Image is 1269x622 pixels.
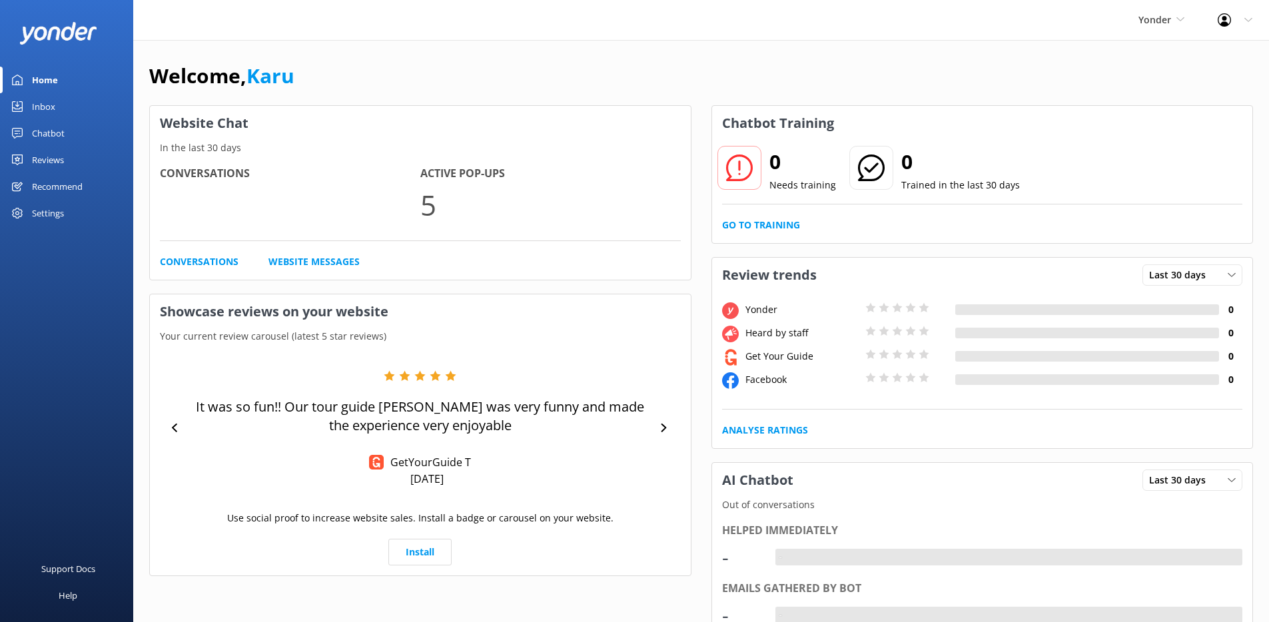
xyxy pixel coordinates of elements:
p: It was so fun!! Our tour guide [PERSON_NAME] was very funny and made the experience very enjoyable [187,398,654,435]
h1: Welcome, [149,60,294,92]
div: Helped immediately [722,522,1243,539]
p: Use social proof to increase website sales. Install a badge or carousel on your website. [227,511,614,525]
p: Trained in the last 30 days [901,178,1020,192]
h3: Showcase reviews on your website [150,294,691,329]
img: yonder-white-logo.png [20,22,97,44]
img: Get Your Guide Reviews [369,455,384,469]
div: Settings [32,200,64,226]
div: Heard by staff [742,326,862,340]
div: Inbox [32,93,55,120]
h3: Review trends [712,258,827,292]
div: Support Docs [41,555,95,582]
p: [DATE] [410,471,444,486]
h4: 0 [1219,372,1242,387]
h2: 0 [769,146,836,178]
a: Install [388,539,452,565]
div: Chatbot [32,120,65,147]
h4: 0 [1219,302,1242,317]
span: Last 30 days [1149,473,1214,487]
a: Analyse Ratings [722,423,808,438]
h3: AI Chatbot [712,463,803,497]
a: Karu [246,62,294,89]
div: Yonder [742,302,862,317]
div: Emails gathered by bot [722,580,1243,597]
p: In the last 30 days [150,141,691,155]
div: Home [32,67,58,93]
div: Get Your Guide [742,349,862,364]
h3: Website Chat [150,106,691,141]
p: Needs training [769,178,836,192]
div: Facebook [742,372,862,387]
h4: Active Pop-ups [420,165,681,182]
h4: Conversations [160,165,420,182]
a: Go to Training [722,218,800,232]
span: Yonder [1138,13,1171,26]
a: Website Messages [268,254,360,269]
p: 5 [420,182,681,227]
p: Out of conversations [712,497,1253,512]
div: - [775,549,785,566]
h4: 0 [1219,326,1242,340]
div: Reviews [32,147,64,173]
div: - [722,541,762,573]
a: Conversations [160,254,238,269]
p: Your current review carousel (latest 5 star reviews) [150,329,691,344]
h3: Chatbot Training [712,106,844,141]
p: GetYourGuide T [384,455,471,469]
h2: 0 [901,146,1020,178]
div: Help [59,582,77,609]
span: Last 30 days [1149,268,1214,282]
h4: 0 [1219,349,1242,364]
div: Recommend [32,173,83,200]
